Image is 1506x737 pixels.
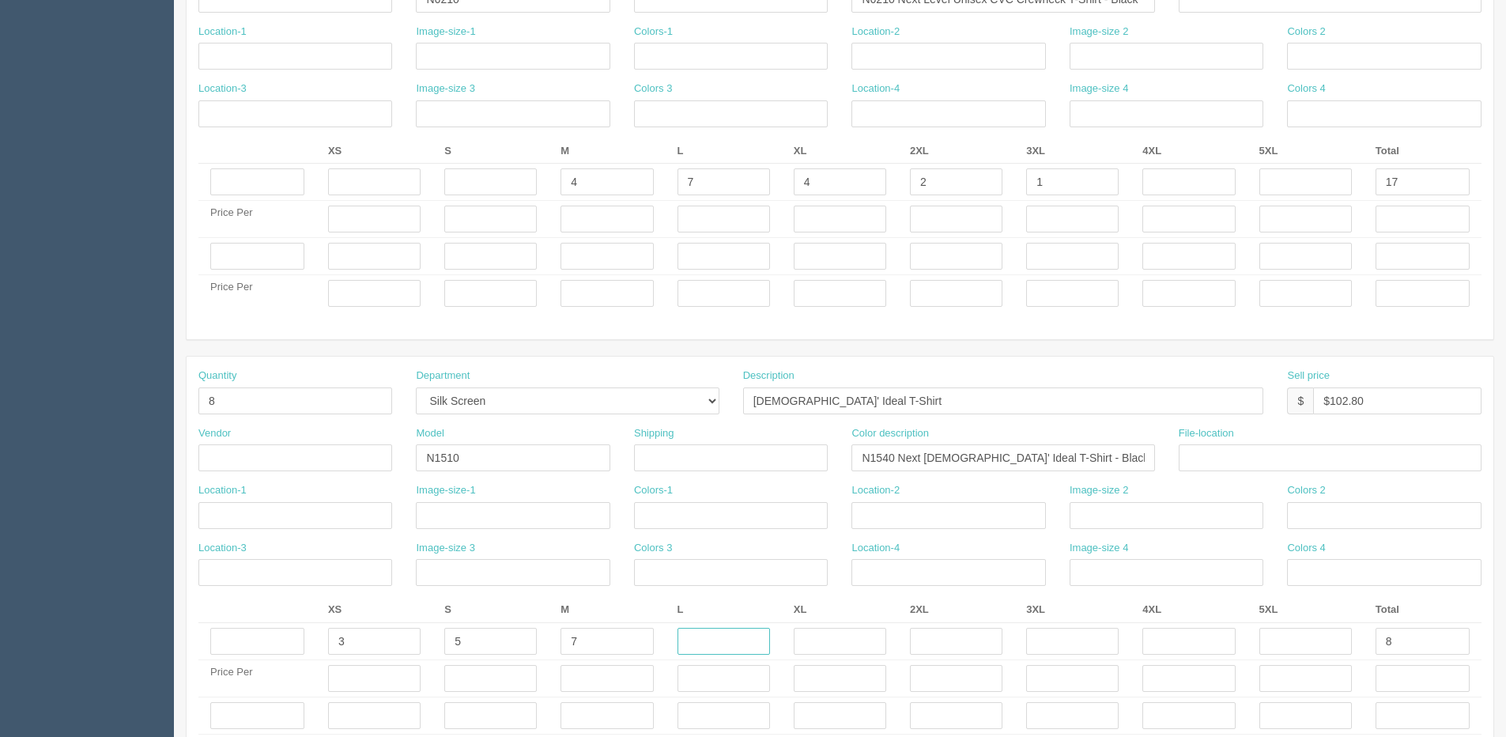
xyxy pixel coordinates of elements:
label: Image-size 2 [1070,483,1128,498]
label: Location-2 [851,25,900,40]
label: Image-size 2 [1070,25,1128,40]
label: Colors 3 [634,81,672,96]
label: Colors 3 [634,541,672,556]
div: $ [1287,387,1313,414]
label: Location-1 [198,25,247,40]
td: Price Per [198,201,316,238]
label: Colors 2 [1287,483,1325,498]
label: Colors 4 [1287,81,1325,96]
th: S [432,139,549,164]
th: 5XL [1247,598,1364,622]
label: Image-size 3 [416,81,474,96]
label: Color description [851,426,929,441]
th: 2XL [898,598,1014,622]
th: M [549,139,665,164]
th: XS [316,139,432,164]
label: Model [416,426,443,441]
td: Price Per [198,660,316,697]
label: Sell price [1287,368,1329,384]
th: 4XL [1130,139,1247,164]
label: Image-size 4 [1070,81,1128,96]
label: Shipping [634,426,674,441]
label: Location-3 [198,81,247,96]
label: Description [743,368,795,384]
th: M [549,598,665,622]
label: Quantity [198,368,236,384]
label: Location-3 [198,541,247,556]
th: 5XL [1247,139,1364,164]
label: Colors-1 [634,483,673,498]
label: Image-size 4 [1070,541,1128,556]
th: XL [782,598,898,622]
label: Image-size-1 [416,483,475,498]
label: Department [416,368,470,384]
th: 3XL [1014,598,1130,622]
th: L [666,598,782,622]
label: Vendor [198,426,231,441]
th: 2XL [898,139,1014,164]
label: File-location [1179,426,1234,441]
label: Colors 2 [1287,25,1325,40]
label: Image-size 3 [416,541,474,556]
th: S [432,598,549,622]
label: Location-2 [851,483,900,498]
label: Colors 4 [1287,541,1325,556]
th: Total [1364,139,1481,164]
label: Location-1 [198,483,247,498]
label: Location-4 [851,81,900,96]
label: Colors-1 [634,25,673,40]
th: L [666,139,782,164]
th: 4XL [1130,598,1247,622]
label: Image-size-1 [416,25,475,40]
label: Location-4 [851,541,900,556]
th: 3XL [1014,139,1130,164]
th: Total [1364,598,1481,622]
th: XS [316,598,432,622]
td: Price Per [198,275,316,312]
th: XL [782,139,898,164]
